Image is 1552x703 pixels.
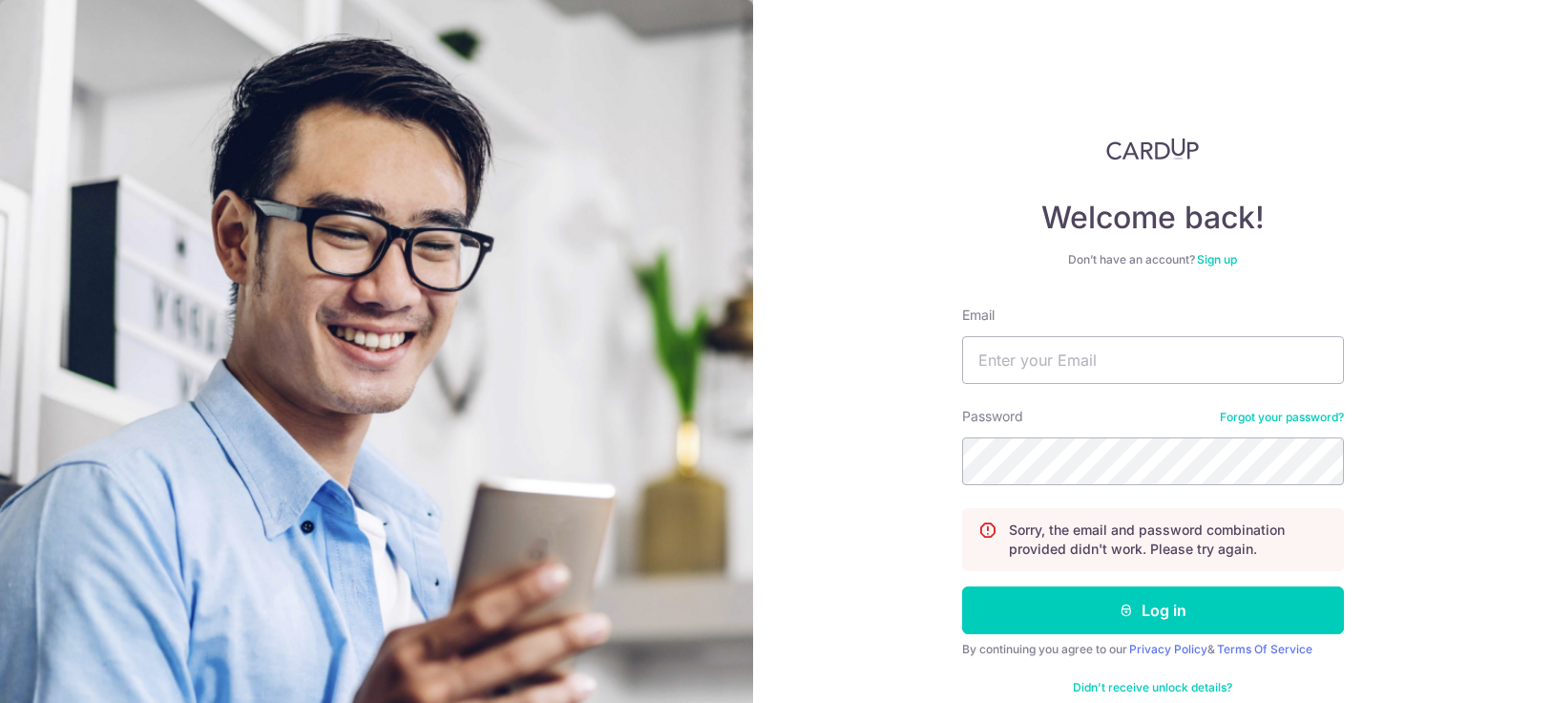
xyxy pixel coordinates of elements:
img: CardUp Logo [1106,138,1200,160]
label: Password [962,407,1023,426]
input: Enter your Email [962,336,1344,384]
a: Terms Of Service [1217,642,1312,656]
button: Log in [962,586,1344,634]
div: Don’t have an account? [962,252,1344,267]
label: Email [962,306,995,325]
a: Privacy Policy [1129,642,1207,656]
a: Didn't receive unlock details? [1073,680,1232,695]
a: Sign up [1197,252,1237,266]
a: Forgot your password? [1220,410,1344,425]
div: By continuing you agree to our & [962,642,1344,657]
h4: Welcome back! [962,199,1344,237]
p: Sorry, the email and password combination provided didn't work. Please try again. [1009,521,1328,559]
